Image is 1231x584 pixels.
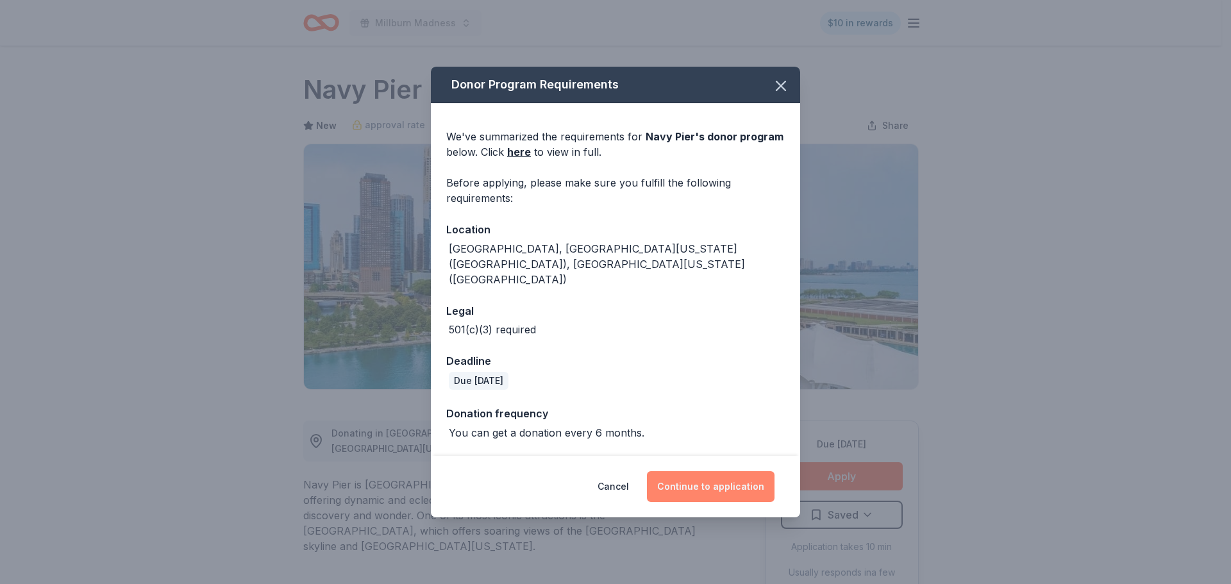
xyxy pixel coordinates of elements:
[449,322,536,337] div: 501(c)(3) required
[646,130,783,143] span: Navy Pier 's donor program
[449,425,644,440] div: You can get a donation every 6 months.
[446,221,785,238] div: Location
[446,405,785,422] div: Donation frequency
[507,144,531,160] a: here
[446,353,785,369] div: Deadline
[431,67,800,103] div: Donor Program Requirements
[446,175,785,206] div: Before applying, please make sure you fulfill the following requirements:
[446,129,785,160] div: We've summarized the requirements for below. Click to view in full.
[598,471,629,502] button: Cancel
[647,471,775,502] button: Continue to application
[449,241,785,287] div: [GEOGRAPHIC_DATA], [GEOGRAPHIC_DATA][US_STATE] ([GEOGRAPHIC_DATA]), [GEOGRAPHIC_DATA][US_STATE] (...
[449,372,508,390] div: Due [DATE]
[446,303,785,319] div: Legal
